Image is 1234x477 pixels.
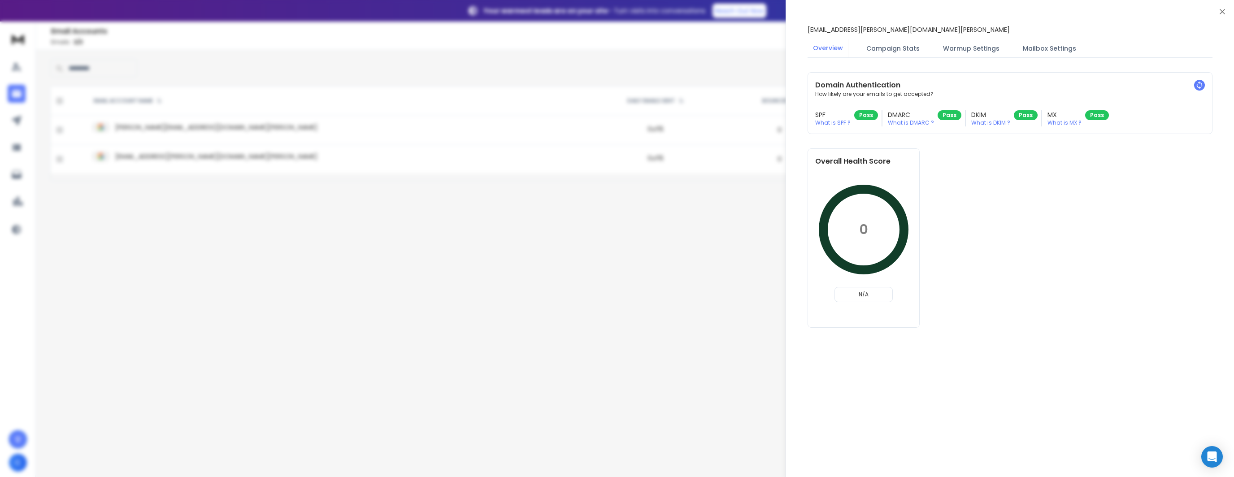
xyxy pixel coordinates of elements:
[1014,110,1038,120] div: Pass
[888,110,934,119] h3: DMARC
[971,119,1010,126] p: What is DKIM ?
[1017,39,1082,58] button: Mailbox Settings
[859,221,868,238] p: 0
[808,38,848,59] button: Overview
[815,119,851,126] p: What is SPF ?
[815,110,851,119] h3: SPF
[1047,119,1082,126] p: What is MX ?
[815,91,1205,98] p: How likely are your emails to get accepted?
[1085,110,1109,120] div: Pass
[971,110,1010,119] h3: DKIM
[815,80,1205,91] h2: Domain Authentication
[839,291,889,298] p: N/A
[1201,446,1223,468] div: Open Intercom Messenger
[938,110,961,120] div: Pass
[854,110,878,120] div: Pass
[808,25,1010,34] p: [EMAIL_ADDRESS][PERSON_NAME][DOMAIN_NAME][PERSON_NAME]
[888,119,934,126] p: What is DMARC ?
[861,39,925,58] button: Campaign Stats
[815,156,912,167] h2: Overall Health Score
[938,39,1005,58] button: Warmup Settings
[1047,110,1082,119] h3: MX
